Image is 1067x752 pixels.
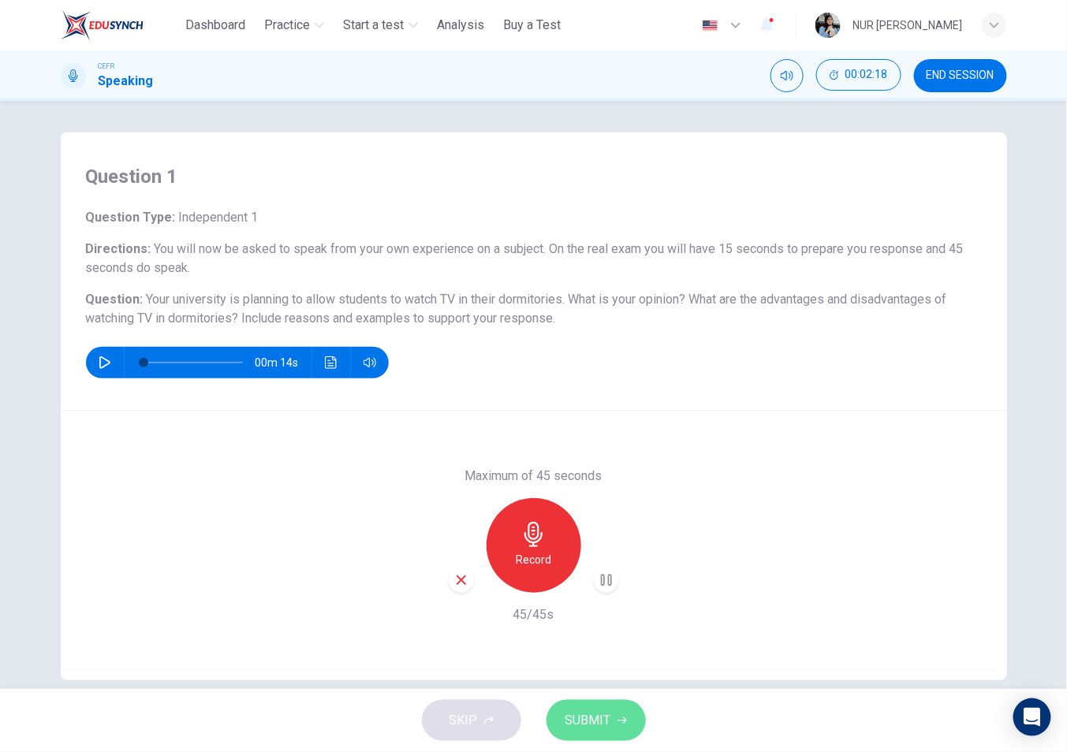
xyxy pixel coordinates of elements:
span: Independent 1 [176,210,259,225]
span: Your university is planning to allow students to watch TV in their dormitories. What is your opin... [86,292,947,326]
h6: 45/45s [513,605,554,624]
img: en [700,20,720,32]
h6: Directions : [86,240,982,277]
div: NUR [PERSON_NAME] [853,16,963,35]
button: Start a test [337,11,424,39]
button: SUBMIT [547,700,646,741]
span: Buy a Test [503,16,561,35]
div: Mute [770,59,804,92]
button: Click to see the audio transcription [319,347,344,378]
h1: Speaking [99,72,154,91]
span: Analysis [437,16,484,35]
button: Analysis [431,11,491,39]
span: 00:02:18 [845,69,888,81]
div: Hide [816,59,901,92]
div: Open Intercom Messenger [1013,698,1051,736]
h6: Question : [86,290,982,328]
span: Practice [264,16,310,35]
button: Dashboard [179,11,252,39]
button: Record [487,498,581,593]
span: You will now be asked to speak from your own experience on a subject. On the real exam you will h... [86,241,964,275]
span: Include reasons and examples to support your response. [242,311,556,326]
h6: Record [516,550,551,569]
span: Dashboard [185,16,245,35]
button: Buy a Test [497,11,567,39]
span: END SESSION [927,69,994,82]
h4: Question 1 [86,164,982,189]
button: 00:02:18 [816,59,901,91]
span: SUBMIT [565,709,611,732]
span: CEFR [99,61,115,72]
button: END SESSION [914,59,1007,92]
a: ELTC logo [61,9,180,41]
span: 00m 14s [256,347,312,378]
h6: Maximum of 45 seconds [465,467,603,486]
img: Profile picture [815,13,841,38]
img: ELTC logo [61,9,144,41]
h6: Question Type : [86,208,982,227]
button: Practice [258,11,330,39]
span: Start a test [343,16,404,35]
